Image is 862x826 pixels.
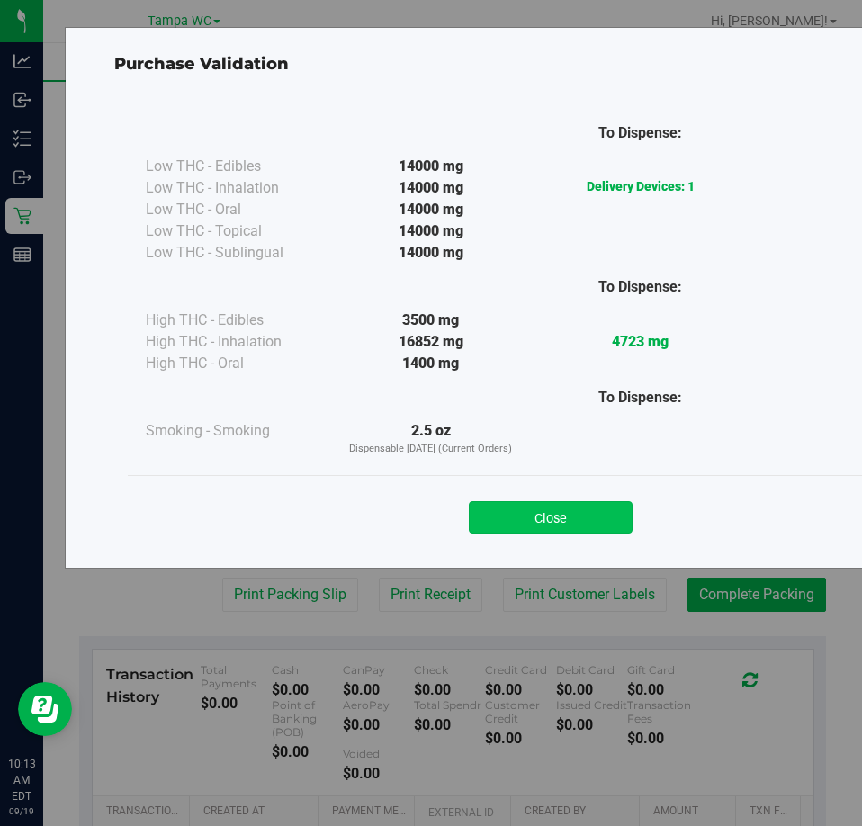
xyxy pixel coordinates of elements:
div: 2.5 oz [326,420,535,457]
div: 14000 mg [326,220,535,242]
div: Low THC - Sublingual [146,242,326,264]
div: 16852 mg [326,331,535,353]
div: 14000 mg [326,156,535,177]
p: Dispensable [DATE] (Current Orders) [326,442,535,457]
div: 14000 mg [326,199,535,220]
div: Smoking - Smoking [146,420,326,442]
div: Low THC - Topical [146,220,326,242]
iframe: Resource center [18,682,72,736]
div: To Dispense: [535,276,745,298]
p: Delivery Devices: 1 [535,177,745,196]
span: Purchase Validation [114,54,289,74]
button: Close [469,501,633,534]
div: Low THC - Oral [146,199,326,220]
div: 14000 mg [326,177,535,199]
div: Low THC - Edibles [146,156,326,177]
div: 1400 mg [326,353,535,374]
div: High THC - Oral [146,353,326,374]
div: To Dispense: [535,122,745,144]
div: High THC - Edibles [146,310,326,331]
div: High THC - Inhalation [146,331,326,353]
strong: 4723 mg [612,333,669,350]
div: 3500 mg [326,310,535,331]
div: To Dispense: [535,387,745,409]
div: 14000 mg [326,242,535,264]
div: Low THC - Inhalation [146,177,326,199]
